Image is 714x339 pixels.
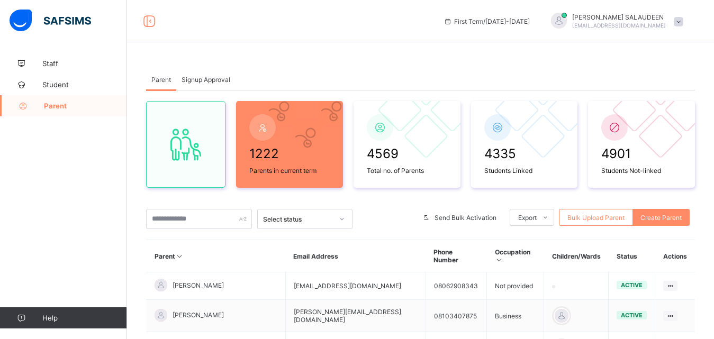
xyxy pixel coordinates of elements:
[518,214,537,222] span: Export
[655,240,695,272] th: Actions
[495,256,504,264] i: Sort in Ascending Order
[173,281,224,289] span: [PERSON_NAME]
[182,76,230,84] span: Signup Approval
[367,146,447,161] span: 4569
[426,272,487,300] td: 08062908343
[10,10,91,32] img: safsims
[601,146,682,161] span: 4901
[151,76,171,84] span: Parent
[285,240,426,272] th: Email Address
[640,214,682,222] span: Create Parent
[487,240,544,272] th: Occupation
[249,146,330,161] span: 1222
[263,215,333,223] div: Select status
[44,102,127,110] span: Parent
[426,240,487,272] th: Phone Number
[249,167,330,175] span: Parents in current term
[42,80,127,89] span: Student
[484,167,565,175] span: Students Linked
[426,300,487,332] td: 08103407875
[285,272,426,300] td: [EMAIL_ADDRESS][DOMAIN_NAME]
[173,311,224,319] span: [PERSON_NAME]
[435,214,496,222] span: Send Bulk Activation
[609,240,655,272] th: Status
[572,22,666,29] span: [EMAIL_ADDRESS][DOMAIN_NAME]
[487,300,544,332] td: Business
[484,146,565,161] span: 4335
[444,17,530,25] span: session/term information
[621,311,643,319] span: active
[572,13,666,21] span: [PERSON_NAME] SALAUDEEN
[487,272,544,300] td: Not provided
[567,214,625,222] span: Bulk Upload Parent
[285,300,426,332] td: [PERSON_NAME][EMAIL_ADDRESS][DOMAIN_NAME]
[42,314,126,322] span: Help
[621,281,643,289] span: active
[367,167,447,175] span: Total no. of Parents
[42,59,127,68] span: Staff
[540,13,689,30] div: HabeebSALAUDEEN
[175,252,184,260] i: Sort in Ascending Order
[544,240,609,272] th: Children/Wards
[147,240,286,272] th: Parent
[601,167,682,175] span: Students Not-linked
